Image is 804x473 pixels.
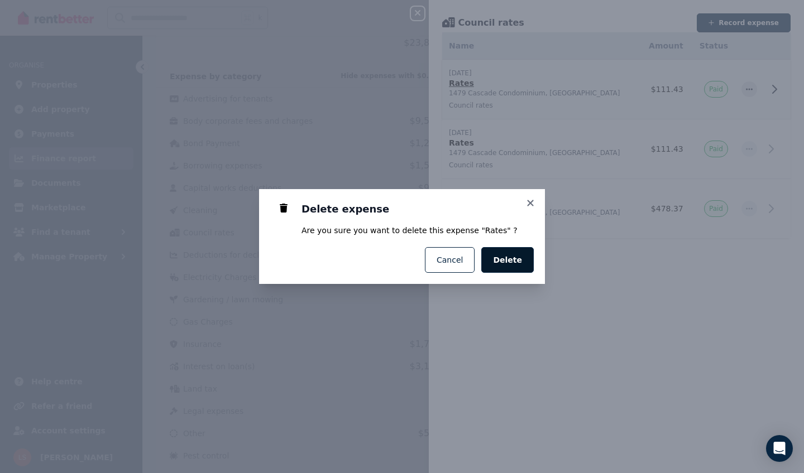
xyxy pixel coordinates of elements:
[493,254,522,266] span: Delete
[301,225,532,236] p: Are you sure you want to delete this expense " Rates " ?
[425,247,475,273] button: Cancel
[766,435,793,462] div: Open Intercom Messenger
[481,247,534,273] button: Delete
[301,202,532,216] h3: Delete expense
